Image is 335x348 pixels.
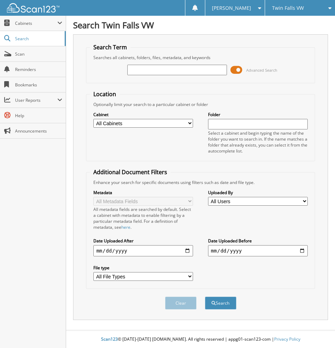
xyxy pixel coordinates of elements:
span: [PERSON_NAME] [212,6,251,10]
label: Cabinet [93,112,193,118]
label: Date Uploaded Before [208,238,307,244]
span: Scan123 [101,336,118,342]
span: Twin Falls VW [272,6,304,10]
input: start [93,245,193,256]
legend: Search Term [90,43,130,51]
legend: Additional Document Filters [90,168,171,176]
label: Uploaded By [208,190,307,196]
div: © [DATE]-[DATE] [DOMAIN_NAME]. All rights reserved | appg01-scan123-com | [66,331,335,348]
div: Select a cabinet and begin typing the name of the folder you want to search in. If the name match... [208,130,307,154]
span: Help [15,113,62,119]
label: File type [93,265,193,271]
span: Scan [15,51,62,57]
button: Clear [165,297,197,310]
span: Search [15,36,61,42]
label: Folder [208,112,307,118]
div: Searches all cabinets, folders, files, metadata, and keywords [90,55,311,61]
span: Announcements [15,128,62,134]
div: Enhance your search for specific documents using filters such as date and file type. [90,179,311,185]
h1: Search Twin Falls VW [73,19,328,31]
span: User Reports [15,97,57,103]
div: All metadata fields are searched by default. Select a cabinet with metadata to enable filtering b... [93,206,193,230]
span: Cabinets [15,20,57,26]
button: Search [205,297,236,310]
a: Privacy Policy [274,336,300,342]
a: here [121,224,130,230]
span: Bookmarks [15,82,62,88]
img: scan123-logo-white.svg [7,3,59,13]
legend: Location [90,90,120,98]
span: Advanced Search [246,68,277,73]
input: end [208,245,307,256]
label: Date Uploaded After [93,238,193,244]
label: Metadata [93,190,193,196]
span: Reminders [15,66,62,72]
div: Optionally limit your search to a particular cabinet or folder [90,101,311,107]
